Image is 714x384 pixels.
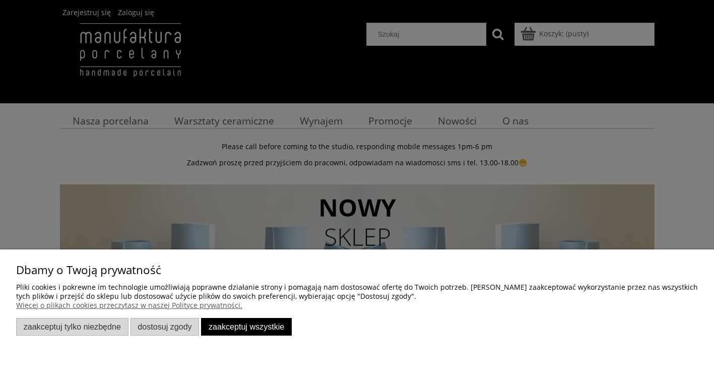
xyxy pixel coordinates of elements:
[131,318,200,336] button: Dostosuj zgody
[16,300,242,310] a: Więcej o plikach cookies przeczytasz w naszej Polityce prywatności.
[201,318,292,336] button: Zaakceptuj wszystkie
[16,283,698,301] p: Pliki cookies i pokrewne im technologie umożliwiają poprawne działanie strony i pomagają nam dost...
[16,318,128,336] button: Zaakceptuj tylko niezbędne
[16,266,698,275] p: Dbamy o Twoją prywatność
